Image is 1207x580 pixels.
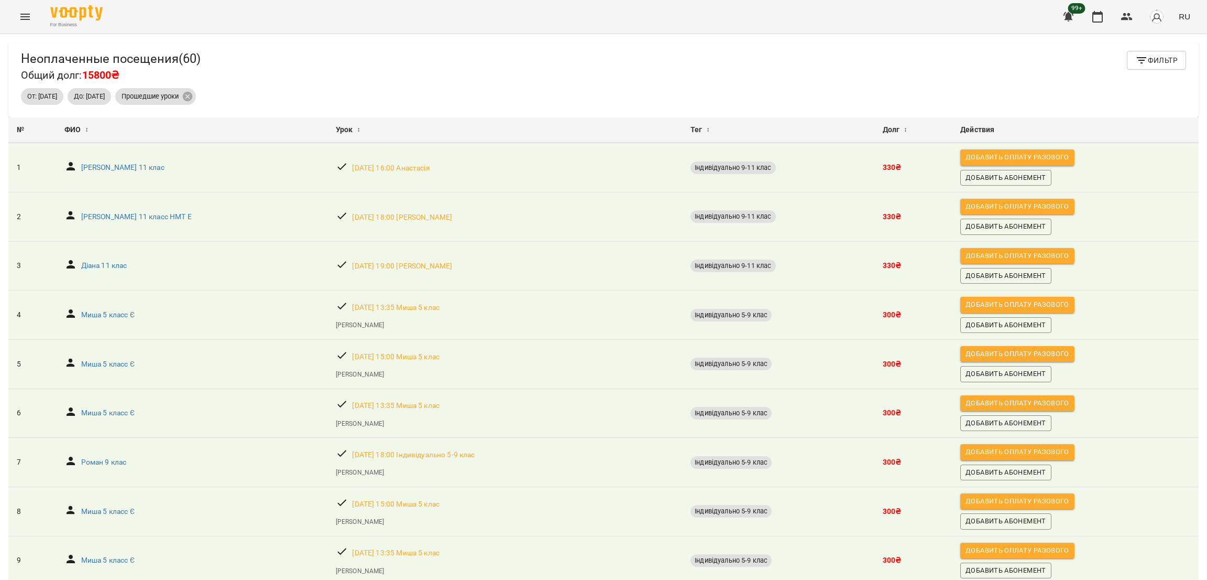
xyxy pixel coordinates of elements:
span: Добавить оплату разового [965,496,1069,507]
span: For Business [50,22,103,28]
span: Тег [690,124,702,136]
a: Миша 5 класс Є [81,359,135,370]
span: Добавить оплату разового [965,201,1069,212]
td: 3 [8,241,56,291]
a: [PERSON_NAME] [336,517,384,527]
span: 99+ [1068,3,1085,14]
span: Добавить Абонемент [965,221,1046,232]
a: [PERSON_NAME] [336,419,384,428]
span: Урок [336,124,353,136]
p: [PERSON_NAME] [336,320,384,330]
span: Добавить оплату разового [965,398,1069,409]
a: [PERSON_NAME] 11 класс НМТ Е [81,212,192,222]
button: Добавить оплату разового [960,543,1074,558]
button: Фильтр [1127,51,1186,70]
a: [PERSON_NAME] [336,370,384,379]
div: Действия [960,124,1190,136]
span: ↕ [707,124,710,136]
h6: Общий долг: [21,67,201,83]
button: Добавить Абонемент [960,366,1051,382]
p: Діана 11 клас [81,261,127,271]
button: RU [1175,7,1194,26]
span: Добавить Абонемент [965,565,1046,576]
b: 300 ₴ [883,409,902,417]
span: Добавить Абонемент [965,467,1046,478]
button: Добавить Абонемент [960,465,1051,480]
b: 300 ₴ [883,507,902,515]
div: № [17,124,48,136]
a: [DATE] 13:35 Миша 5 клас [352,303,440,313]
button: Добавить оплату разового [960,248,1074,264]
a: [DATE] 19:00 [PERSON_NAME] [352,261,452,272]
td: 1 [8,143,56,192]
a: Миша 5 класс Є [81,310,135,320]
span: Добавить оплату разового [965,446,1069,458]
span: Фильтр [1135,54,1178,67]
a: [DATE] 16:00 Анастасія [352,163,430,174]
a: Миша 5 класс Є [81,507,135,517]
span: Добавить оплату разового [965,250,1069,262]
td: 8 [8,487,56,536]
button: Добавить Абонемент [960,268,1051,284]
span: Індивідуально 5-9 клас [690,409,772,418]
td: 2 [8,192,56,242]
a: Миша 5 класс Є [81,555,135,566]
button: Добавить Абонемент [960,170,1051,186]
span: 15800₴ [82,69,119,81]
span: RU [1179,11,1190,22]
a: Миша 5 класс Є [81,408,135,418]
button: Добавить Абонемент [960,563,1051,578]
span: Індивідуально 9-11 клас [690,261,775,271]
b: 300 ₴ [883,556,902,564]
a: [PERSON_NAME] 11 клас [81,163,164,173]
span: Добавить Абонемент [965,417,1046,429]
a: [DATE] 15:00 Миша 5 клас [352,499,440,510]
span: Індивідуально 9-11 клас [690,212,775,221]
b: 300 ₴ [883,458,902,466]
a: Роман 9 клас [81,457,127,468]
span: Добавить Абонемент [965,270,1046,282]
button: Добавить оплату разового [960,199,1074,214]
button: Добавить Абонемент [960,513,1051,529]
button: Добавить оплату разового [960,493,1074,509]
a: [DATE] 18:00 [PERSON_NAME] [352,212,452,223]
td: 7 [8,438,56,487]
a: [DATE] 18:00 Індивідуально 5-9 клас [352,450,475,460]
span: ФИО [64,124,81,136]
span: Добавить Абонемент [965,368,1046,380]
b: 330 ₴ [883,163,902,171]
span: Добавить Абонемент [965,172,1046,184]
button: Добавить оплату разового [960,297,1074,313]
span: Індивідуально 9-11 клас [690,163,775,173]
td: 4 [8,291,56,340]
button: Добавить Абонемент [960,317,1051,333]
img: Voopty Logo [50,5,103,20]
p: [DATE] 13:35 Миша 5 клас [352,401,440,411]
td: 5 [8,340,56,389]
button: Добавить оплату разового [960,444,1074,460]
span: Прошедшие уроки [115,92,185,101]
a: [PERSON_NAME] [336,566,384,576]
span: Індивідуально 5-9 клас [690,359,772,369]
span: ↕ [85,124,89,136]
div: Прошедшие уроки [115,88,196,105]
span: Індивідуально 5-9 клас [690,458,772,467]
h5: Неоплаченные посещения ( 60 ) [21,51,201,67]
b: 330 ₴ [883,212,902,221]
a: [DATE] 15:00 Миша 5 клас [352,352,440,362]
a: [PERSON_NAME] [336,468,384,477]
button: Добавить Абонемент [960,219,1051,234]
